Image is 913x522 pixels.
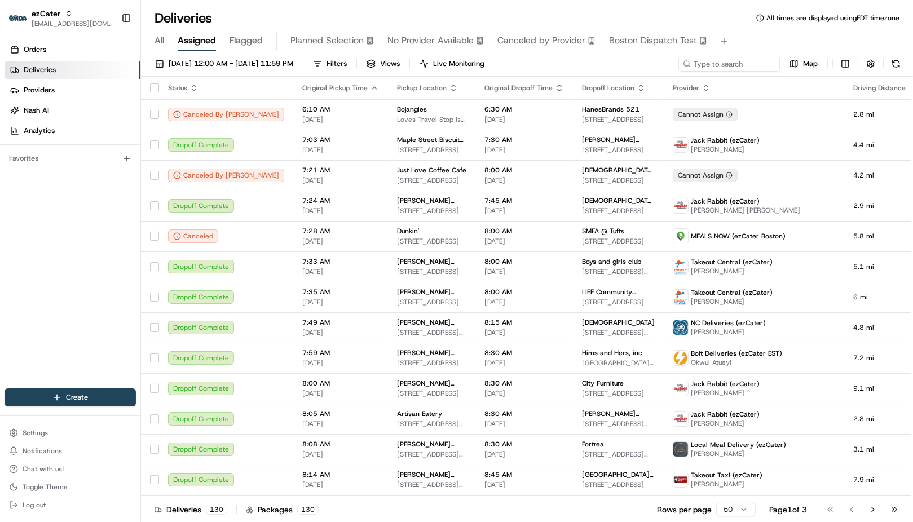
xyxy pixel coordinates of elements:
[302,196,379,205] span: 7:24 AM
[66,392,88,402] span: Create
[691,410,760,419] span: Jack Rabbit (ezCater)
[302,166,379,175] span: 7:21 AM
[497,34,585,47] span: Canceled by Provider
[302,419,379,428] span: [DATE]
[150,56,298,72] button: [DATE] 12:00 AM - [DATE] 11:59 PM
[673,169,738,182] button: Cannot Assign
[691,206,800,215] span: [PERSON_NAME] [PERSON_NAME]
[582,196,655,205] span: [DEMOGRAPHIC_DATA] - [GEOGRAPHIC_DATA]
[853,293,906,302] span: 6 mi
[484,298,564,307] span: [DATE]
[23,428,48,437] span: Settings
[657,504,712,515] p: Rows per page
[397,480,466,489] span: [STREET_ADDRESS][PERSON_NAME]
[23,501,46,510] span: Log out
[582,135,655,144] span: [PERSON_NAME] Hyundai
[484,196,564,205] span: 7:45 AM
[302,237,379,246] span: [DATE]
[582,318,655,327] span: [DEMOGRAPHIC_DATA]
[168,229,218,243] button: Canceled
[691,440,786,449] span: Local Meal Delivery (ezCater)
[691,480,762,489] span: [PERSON_NAME]
[5,497,136,513] button: Log out
[484,470,564,479] span: 8:45 AM
[484,115,564,124] span: [DATE]
[302,287,379,297] span: 7:35 AM
[29,73,186,85] input: Clear
[582,83,634,92] span: Dropoff Location
[38,119,143,128] div: We're available if you need us!
[32,8,60,19] span: ezCater
[691,267,773,276] span: [PERSON_NAME]
[484,176,564,185] span: [DATE]
[803,59,818,69] span: Map
[691,145,760,154] span: [PERSON_NAME]
[5,41,140,59] a: Orders
[484,440,564,449] span: 8:30 AM
[691,419,760,428] span: [PERSON_NAME]
[397,409,442,418] span: Artisan Eatery
[397,470,466,479] span: [PERSON_NAME] Restaurant
[5,425,136,441] button: Settings
[168,108,284,121] button: Canceled By [PERSON_NAME]
[484,145,564,154] span: [DATE]
[673,108,738,121] button: Cannot Assign
[290,34,364,47] span: Planned Selection
[5,122,140,140] a: Analytics
[673,381,688,396] img: jack_rabbit_logo.png
[414,56,489,72] button: Live Monitoring
[11,108,32,128] img: 1736555255976-a54dd68f-1ca7-489b-9aae-adbdc363a1c4
[302,83,368,92] span: Original Pickup Time
[484,227,564,236] span: 8:00 AM
[397,227,419,236] span: Dunkin'
[691,358,782,367] span: Okwui Atueyi
[609,34,697,47] span: Boston Dispatch Test
[302,257,379,266] span: 7:33 AM
[397,176,466,185] span: [STREET_ADDRESS]
[5,479,136,495] button: Toggle Theme
[302,470,379,479] span: 8:14 AM
[302,318,379,327] span: 7:49 AM
[691,197,760,206] span: Jack Rabbit (ezCater)
[308,56,352,72] button: Filters
[484,166,564,175] span: 8:00 AM
[32,19,112,28] span: [EMAIL_ADDRESS][DOMAIN_NAME]
[24,65,56,75] span: Deliveries
[302,359,379,368] span: [DATE]
[302,227,379,236] span: 7:28 AM
[302,298,379,307] span: [DATE]
[302,115,379,124] span: [DATE]
[397,257,466,266] span: [PERSON_NAME] Restaurant
[5,461,136,477] button: Chat with us!
[582,359,655,368] span: [GEOGRAPHIC_DATA], [GEOGRAPHIC_DATA]
[691,328,766,337] span: [PERSON_NAME]
[397,145,466,154] span: [STREET_ADDRESS]
[302,135,379,144] span: 7:03 AM
[784,56,823,72] button: Map
[206,505,227,515] div: 130
[484,105,564,114] span: 6:30 AM
[397,83,447,92] span: Pickup Location
[582,379,624,388] span: City Furniture
[91,159,186,179] a: 💻API Documentation
[24,45,46,55] span: Orders
[673,472,688,487] img: w8AST-1LHTqH2U9y-T1wjPW057DPfhVPr_mtwyTN8Nrd0yBsm6DWIBh-yRWziR2vF5tX=w240-h480-rw
[397,348,466,357] span: [PERSON_NAME] Restaurant
[397,166,466,175] span: Just Love Coffee Cafe
[691,379,760,388] span: Jack Rabbit (ezCater)
[853,353,906,362] span: 7.2 mi
[853,171,906,180] span: 4.2 mi
[484,389,564,398] span: [DATE]
[302,267,379,276] span: [DATE]
[582,287,655,297] span: LIFE Community [DEMOGRAPHIC_DATA]
[397,267,466,276] span: [STREET_ADDRESS]
[484,267,564,276] span: [DATE]
[484,83,553,92] span: Original Dropoff Time
[5,81,140,99] a: Providers
[302,440,379,449] span: 8:08 AM
[766,14,899,23] span: All times are displayed using EDT timezone
[5,388,136,406] button: Create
